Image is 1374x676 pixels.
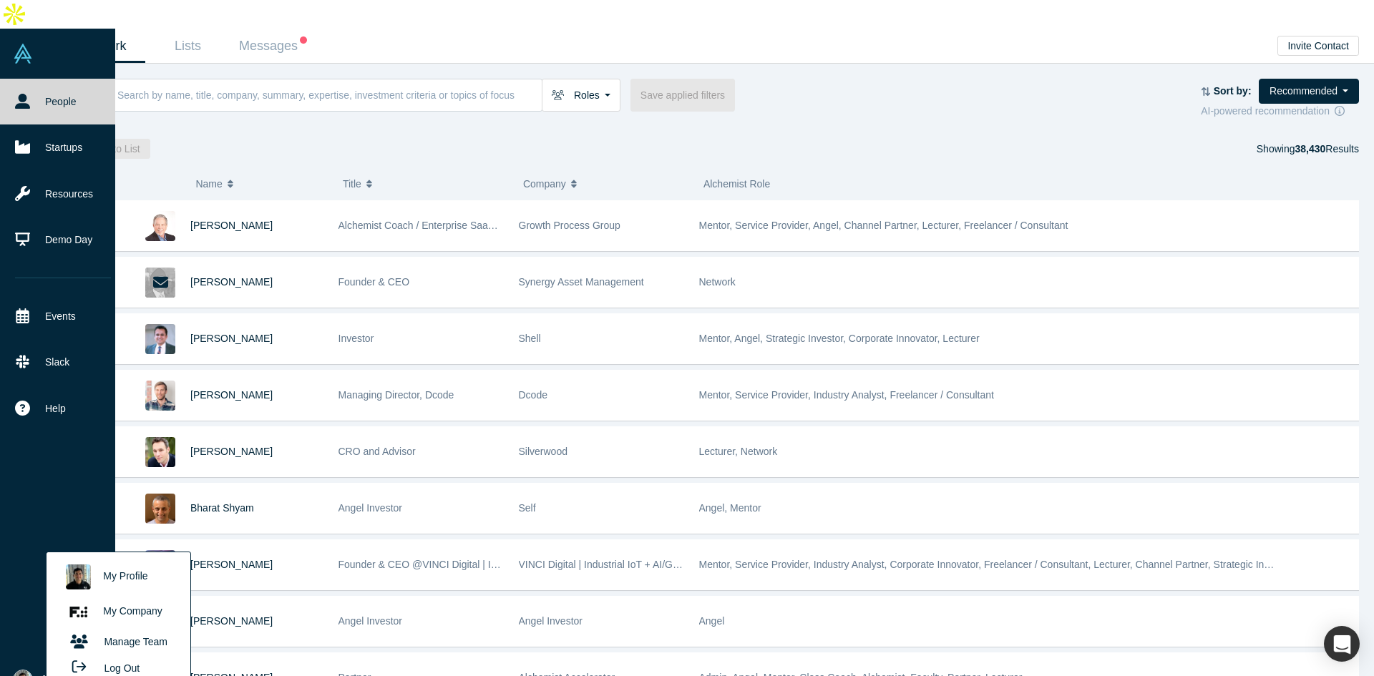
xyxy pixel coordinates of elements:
a: [PERSON_NAME] [190,389,273,401]
span: Shell [519,333,541,344]
input: Search by name, title, company, summary, expertise, investment criteria or topics of focus [116,78,542,112]
img: Alexander Shartsis's Profile Image [145,437,175,467]
span: Lecturer, Network [699,446,778,457]
a: My Company [59,594,177,630]
span: Growth Process Group [519,220,620,231]
span: Founder & CEO @VINCI Digital | IIoT + AI/GenAI Strategic Advisory [338,559,640,570]
span: Mentor, Service Provider, Industry Analyst, Freelancer / Consultant [699,389,994,401]
button: Add to List [83,139,150,159]
span: Synergy Asset Management [519,276,644,288]
img: Ashkan Yousefi's profile [66,564,91,589]
span: Angel Investor [338,502,403,514]
span: Dcode [519,389,547,401]
img: Chuck DeVita's Profile Image [145,211,175,241]
a: My Profile [59,559,177,594]
a: Manage Team [59,630,177,655]
span: CRO and Advisor [338,446,416,457]
button: Roles [542,79,620,112]
span: Mentor, Angel, Strategic Investor, Corporate Innovator, Lecturer [699,333,980,344]
span: Self [519,502,536,514]
span: Title [343,169,361,199]
span: Help [45,401,66,416]
span: Results [1295,143,1359,155]
img: Nate Ashton's Profile Image [145,381,175,411]
a: [PERSON_NAME] [190,276,273,288]
span: Founder & CEO [338,276,410,288]
button: Company [523,169,688,199]
span: Name [195,169,222,199]
span: Mentor, Service Provider, Industry Analyst, Corporate Innovator, Freelancer / Consultant, Lecture... [699,559,1292,570]
button: Invite Contact [1277,36,1359,56]
img: Alchemist Vault Logo [13,44,33,64]
img: Fabio Bottacci's Profile Image [145,550,175,580]
a: Lists [145,29,230,63]
span: Angel [699,615,725,627]
img: Bharat Shyam's Profile Image [145,494,175,524]
img: Vikas Gupta's Profile Image [145,324,175,354]
span: Alchemist Coach / Enterprise SaaS & Ai Subscription Model Thought Leader [338,220,677,231]
div: AI-powered recommendation [1201,104,1359,119]
span: Angel Investor [519,615,583,627]
span: Silverwood [519,446,567,457]
span: Angel Investor [338,615,403,627]
span: Investor [338,333,374,344]
img: FelixFusion's profile [66,599,91,624]
span: Network [699,276,736,288]
a: [PERSON_NAME] [190,446,273,457]
span: Angel, Mentor [699,502,761,514]
strong: 38,430 [1295,143,1325,155]
a: [PERSON_NAME] [190,333,273,344]
span: Company [523,169,566,199]
div: Showing [1257,139,1359,159]
a: Bharat Shyam [190,502,254,514]
span: VINCI Digital | Industrial IoT + AI/GenAI Strategic Advisory [519,559,776,570]
span: Managing Director, Dcode [338,389,454,401]
button: Recommended [1259,79,1359,104]
button: Name [195,169,328,199]
a: Messages [230,29,316,63]
strong: Sort by: [1214,85,1252,97]
button: Save applied filters [630,79,735,112]
span: Mentor, Service Provider, Angel, Channel Partner, Lecturer, Freelancer / Consultant [699,220,1068,231]
span: Alchemist Role [703,178,770,190]
a: [PERSON_NAME] [190,559,273,570]
a: [PERSON_NAME] [190,615,273,627]
a: [PERSON_NAME] [190,220,273,231]
button: Title [343,169,508,199]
